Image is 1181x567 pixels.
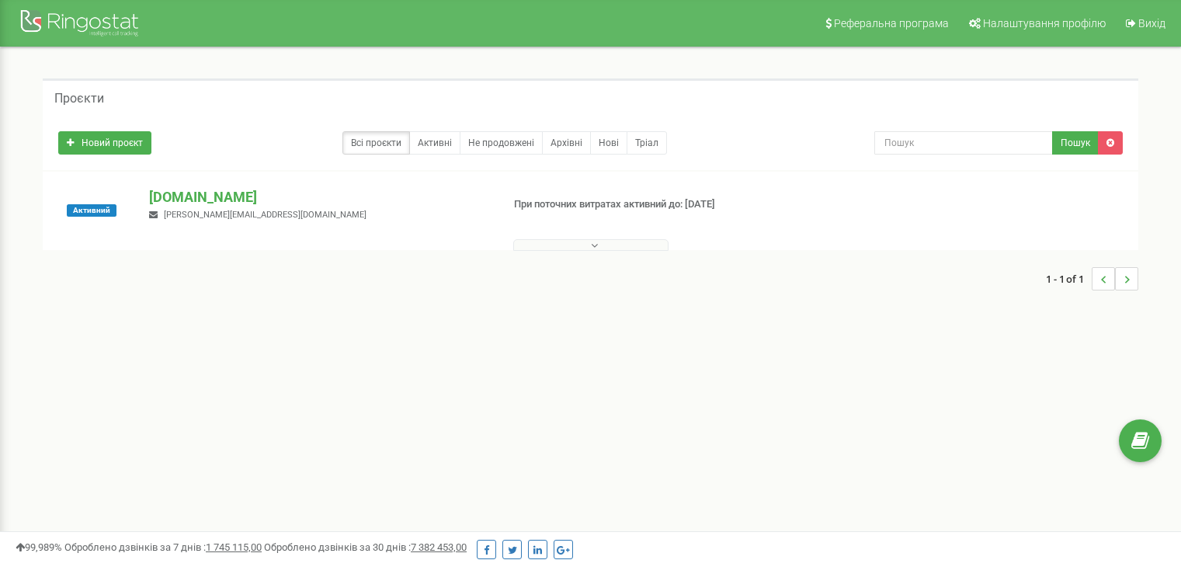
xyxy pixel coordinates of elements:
[206,541,262,553] u: 1 745 115,00
[983,17,1106,30] span: Налаштування профілю
[409,131,460,155] a: Активні
[1046,252,1138,306] nav: ...
[874,131,1053,155] input: Пошук
[264,541,467,553] span: Оброблено дзвінків за 30 днів :
[411,541,467,553] u: 7 382 453,00
[590,131,627,155] a: Нові
[542,131,591,155] a: Архівні
[164,210,366,220] span: [PERSON_NAME][EMAIL_ADDRESS][DOMAIN_NAME]
[1052,131,1099,155] button: Пошук
[1138,17,1165,30] span: Вихід
[834,17,949,30] span: Реферальна програма
[627,131,667,155] a: Тріал
[1046,267,1092,290] span: 1 - 1 of 1
[514,197,762,212] p: При поточних витратах активний до: [DATE]
[54,92,104,106] h5: Проєкти
[64,541,262,553] span: Оброблено дзвінків за 7 днів :
[149,187,488,207] p: [DOMAIN_NAME]
[342,131,410,155] a: Всі проєкти
[58,131,151,155] a: Новий проєкт
[67,204,116,217] span: Активний
[16,541,62,553] span: 99,989%
[460,131,543,155] a: Не продовжені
